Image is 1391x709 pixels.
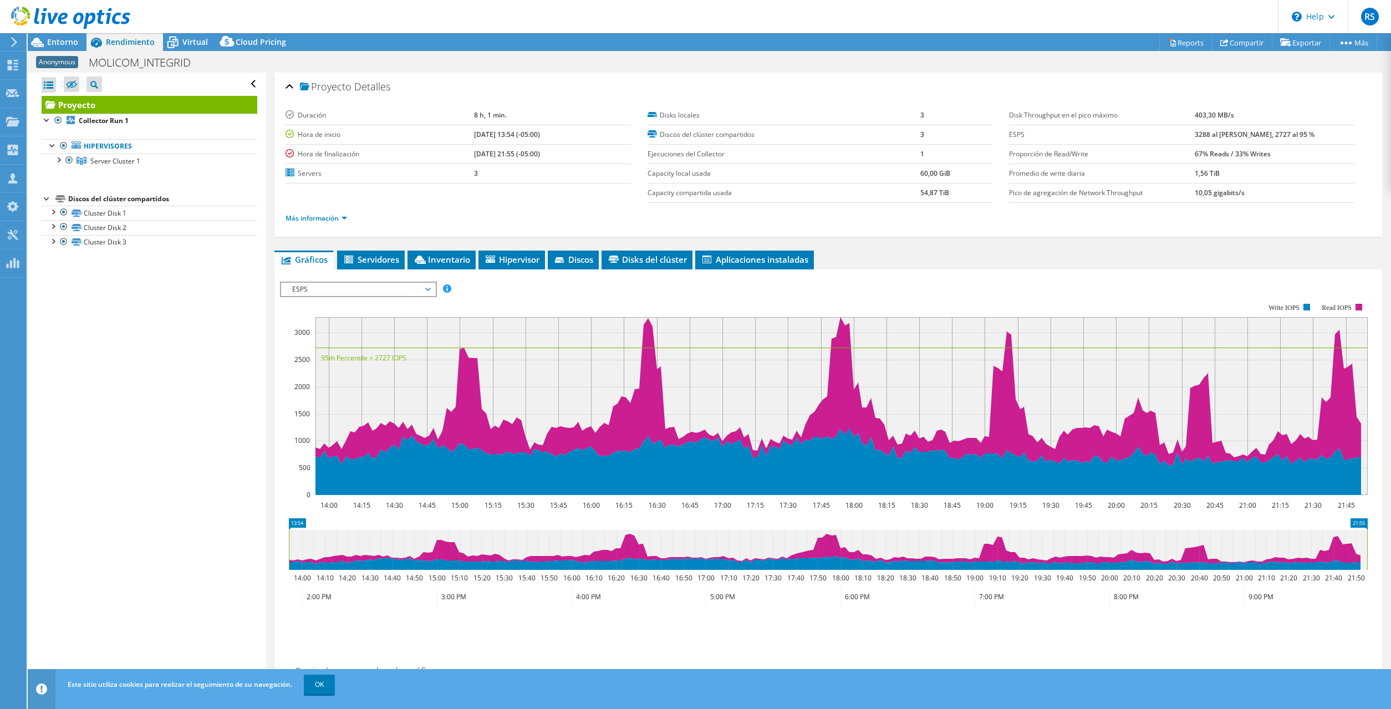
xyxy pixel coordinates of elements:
[675,573,692,583] text: 16:50
[474,149,540,159] b: [DATE] 21:55 (-05:00)
[42,206,257,220] a: Cluster Disk 1
[720,573,737,583] text: 17:10
[474,110,507,120] b: 8 h, 1 min.
[1009,168,1195,179] label: Promedio de write diaria
[1325,573,1342,583] text: 21:40
[1101,573,1118,583] text: 20:00
[1075,501,1092,510] text: 19:45
[294,573,311,583] text: 14:00
[1195,188,1245,197] b: 10,05 gigabits/s
[966,573,984,583] text: 19:00
[451,501,468,510] text: 15:00
[701,254,808,265] span: Aplicaciones instaladas
[1009,149,1195,160] label: Proporción de Read/Write
[1329,34,1377,51] a: Más
[1195,149,1271,159] b: 67% Reads / 33% Writes
[1009,187,1195,198] label: Pico de agregación de Network Throughput
[294,409,310,419] text: 1500
[1212,34,1272,51] a: Compartir
[920,130,924,139] b: 3
[280,254,328,265] span: Gráficos
[1108,501,1125,510] text: 20:00
[484,254,539,265] span: Hipervisor
[286,129,474,140] label: Hora de inicio
[1361,8,1379,25] span: RS
[42,114,257,128] a: Collector Run 1
[474,130,540,139] b: [DATE] 13:54 (-05:00)
[1140,501,1158,510] text: 20:15
[742,573,760,583] text: 17:20
[787,573,804,583] text: 17:40
[321,353,406,363] text: 95th Percentile = 2727 IOPS
[287,283,429,296] span: ESPS
[68,192,257,206] div: Discos del clúster compartidos
[944,501,961,510] text: 18:45
[765,573,782,583] text: 17:30
[286,213,347,223] a: Más información
[406,573,423,583] text: 14:50
[648,149,920,160] label: Ejecuciones del Collector
[42,154,257,168] a: Server Cluster 1
[354,80,390,93] span: Detalles
[553,254,593,265] span: Discos
[648,129,920,140] label: Discos del clúster compartidos
[1010,501,1027,510] text: 19:15
[1009,129,1195,140] label: ESPS
[921,573,939,583] text: 18:40
[649,501,666,510] text: 16:30
[339,573,356,583] text: 14:20
[386,501,403,510] text: 14:30
[779,501,797,510] text: 17:30
[1195,130,1314,139] b: 3288 al [PERSON_NAME], 2727 al 95 %
[920,149,924,159] b: 1
[42,96,257,114] a: Proyecto
[1213,573,1230,583] text: 20:50
[832,573,849,583] text: 18:00
[747,501,764,510] text: 17:15
[286,149,474,160] label: Hora de finalización
[630,573,648,583] text: 16:30
[648,187,920,198] label: Capacity compartida usada
[1195,110,1234,120] b: 403,30 MB/s
[286,168,474,179] label: Servers
[976,501,993,510] text: 19:00
[1034,573,1051,583] text: 19:30
[1348,573,1365,583] text: 21:50
[1258,573,1275,583] text: 21:10
[474,169,478,178] b: 3
[36,56,78,68] span: Anonymous
[1042,501,1059,510] text: 19:30
[1338,501,1355,510] text: 21:45
[1280,573,1297,583] text: 21:20
[307,490,310,499] text: 0
[813,501,830,510] text: 17:45
[429,573,446,583] text: 15:00
[1191,573,1208,583] text: 20:40
[607,254,687,265] span: Disks del clúster
[550,501,567,510] text: 15:45
[845,501,863,510] text: 18:00
[1009,110,1195,121] label: Disk Throughput en el pico máximo
[106,37,155,47] span: Rendimiento
[42,235,257,249] a: Cluster Disk 3
[68,680,292,689] span: Este sitio utiliza cookies para realizar el seguimiento de su navegación.
[911,501,928,510] text: 18:30
[920,188,949,197] b: 54,87 TiB
[518,573,536,583] text: 15:40
[79,116,129,125] b: Collector Run 1
[353,501,370,510] text: 14:15
[1174,501,1191,510] text: 20:30
[648,168,920,179] label: Capacity local usada
[496,573,513,583] text: 15:30
[42,220,257,234] a: Cluster Disk 2
[47,37,78,47] span: Entorno
[300,81,351,93] span: Proyecto
[653,573,670,583] text: 16:40
[1303,573,1320,583] text: 21:30
[681,501,699,510] text: 16:45
[343,254,399,265] span: Servidores
[413,254,470,265] span: Inventario
[451,573,468,583] text: 15:10
[615,501,633,510] text: 16:15
[1272,501,1289,510] text: 21:15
